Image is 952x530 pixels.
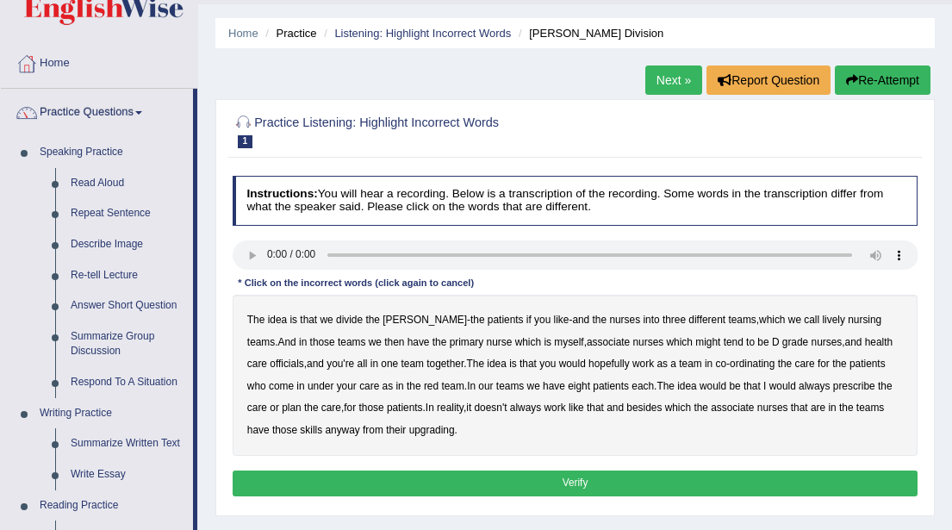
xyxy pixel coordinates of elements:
button: Re-Attempt [835,65,930,95]
b: The [656,380,675,392]
h2: Practice Listening: Highlight Incorrect Words [233,112,657,148]
a: Describe Image [63,229,193,260]
b: primary [450,336,484,348]
b: the [304,402,319,414]
b: we [320,314,333,326]
b: like [569,402,584,414]
b: reality [437,402,464,414]
b: nurse [487,336,513,348]
b: in [705,358,712,370]
a: Writing Practice [32,398,193,429]
b: that [744,380,761,392]
b: you're [327,358,354,370]
b: you [534,314,551,326]
b: ordinating [730,358,775,370]
b: And [278,336,296,348]
div: * Click on the incorrect words (click again to cancel) [233,277,480,291]
b: care [247,358,267,370]
b: The [247,314,265,326]
b: their [386,424,406,436]
b: who [247,380,266,392]
b: associate [711,402,754,414]
b: for [818,358,830,370]
b: our [478,380,493,392]
b: a [670,358,676,370]
b: three [663,314,686,326]
b: call [804,314,819,326]
b: lively [822,314,844,326]
b: The [467,358,485,370]
b: those [358,402,383,414]
a: Respond To A Situation [63,367,193,398]
b: care [247,402,267,414]
b: each [632,380,654,392]
b: care [321,402,341,414]
b: be [729,380,740,392]
b: that [520,358,537,370]
b: the [839,402,854,414]
b: as [383,380,394,392]
b: in [296,380,304,392]
li: Practice [261,25,316,41]
b: for [344,402,356,414]
b: always [510,402,541,414]
b: doesn't [475,402,507,414]
b: have [408,336,430,348]
b: myself [554,336,583,348]
b: nurses [757,402,788,414]
b: the [878,380,893,392]
b: those [310,336,335,348]
b: is [544,336,551,348]
b: teams [496,380,524,392]
span: 1 [238,135,253,148]
b: would [700,380,726,392]
b: different [688,314,725,326]
b: team [679,358,701,370]
a: Re-tell Lecture [63,260,193,291]
b: which [515,336,541,348]
button: Report Question [706,65,831,95]
b: teams [856,402,884,414]
b: skills [300,424,322,436]
b: care [359,380,379,392]
b: have [247,424,270,436]
a: Listening: Highlight Incorrect Words [334,27,511,40]
b: we [527,380,540,392]
b: is [289,314,297,326]
b: be [757,336,768,348]
b: and [845,336,862,348]
b: care [794,358,814,370]
b: teams [338,336,365,348]
b: which [759,314,785,326]
b: the [432,336,447,348]
b: [PERSON_NAME] [383,314,467,326]
b: under [308,380,333,392]
b: idea [268,314,287,326]
b: nursing [848,314,881,326]
b: would [769,380,796,392]
b: upgrading [409,424,455,436]
b: idea [677,380,696,392]
b: D [772,336,780,348]
b: to [746,336,755,348]
b: I [763,380,766,392]
b: we [369,336,382,348]
b: associate [587,336,630,348]
a: Next » [645,65,702,95]
b: would [559,358,586,370]
b: all [358,358,368,370]
b: from [363,424,383,436]
a: Repeat Sentence [63,198,193,229]
b: we [788,314,801,326]
b: that [791,402,808,414]
b: teams [247,336,275,348]
b: divide [336,314,363,326]
b: and [572,314,589,326]
b: and [607,402,624,414]
b: have [543,380,565,392]
b: in [299,336,307,348]
b: that [300,314,317,326]
b: your [337,380,357,392]
li: [PERSON_NAME] Division [514,25,663,41]
a: Summarize Group Discussion [63,321,193,367]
